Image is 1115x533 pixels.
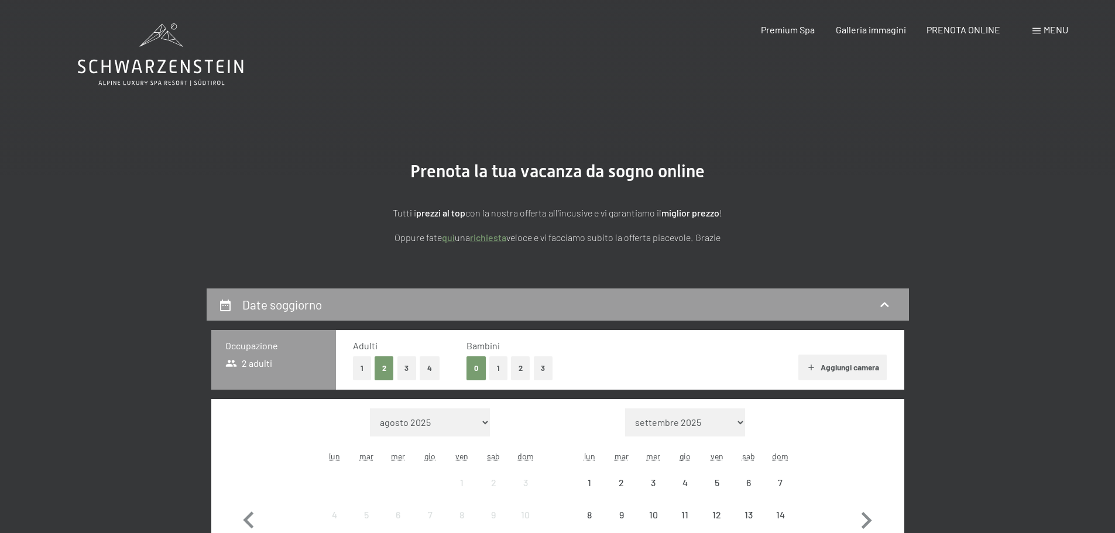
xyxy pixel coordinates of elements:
abbr: martedì [615,451,629,461]
div: Sat Sep 13 2025 [733,499,764,531]
div: arrivo/check-in non effettuabile [606,499,637,531]
div: Sun Aug 03 2025 [509,467,541,498]
div: arrivo/check-in non effettuabile [574,467,605,498]
div: arrivo/check-in non effettuabile [509,467,541,498]
div: 4 [670,478,699,507]
button: Aggiungi camera [798,355,887,380]
div: Fri Sep 12 2025 [701,499,732,531]
div: arrivo/check-in non effettuabile [382,499,414,531]
button: 1 [353,356,371,380]
div: arrivo/check-in non effettuabile [509,499,541,531]
div: arrivo/check-in non effettuabile [574,499,605,531]
abbr: giovedì [424,451,435,461]
div: Thu Aug 07 2025 [414,499,446,531]
div: Mon Sep 01 2025 [574,467,605,498]
abbr: domenica [772,451,788,461]
abbr: domenica [517,451,534,461]
div: arrivo/check-in non effettuabile [478,499,509,531]
div: arrivo/check-in non effettuabile [733,499,764,531]
div: Thu Sep 11 2025 [669,499,701,531]
div: arrivo/check-in non effettuabile [764,499,796,531]
button: 2 [511,356,530,380]
div: Fri Aug 08 2025 [446,499,478,531]
span: Prenota la tua vacanza da sogno online [410,161,705,181]
a: richiesta [470,232,506,243]
div: Sat Sep 06 2025 [733,467,764,498]
strong: prezzi al top [416,207,465,218]
div: 1 [447,478,476,507]
button: 2 [375,356,394,380]
a: quì [442,232,455,243]
button: 3 [397,356,417,380]
button: 4 [420,356,440,380]
div: Fri Aug 01 2025 [446,467,478,498]
a: PRENOTA ONLINE [927,24,1000,35]
div: arrivo/check-in non effettuabile [319,499,351,531]
div: arrivo/check-in non effettuabile [669,499,701,531]
span: Menu [1044,24,1068,35]
div: arrivo/check-in non effettuabile [669,467,701,498]
abbr: venerdì [455,451,468,461]
abbr: giovedì [680,451,691,461]
p: Tutti i con la nostra offerta all'incusive e vi garantiamo il ! [265,205,850,221]
div: Sun Aug 10 2025 [509,499,541,531]
div: Tue Sep 09 2025 [606,499,637,531]
div: Tue Sep 02 2025 [606,467,637,498]
h3: Occupazione [225,339,322,352]
abbr: lunedì [329,451,340,461]
a: Premium Spa [761,24,815,35]
div: arrivo/check-in non effettuabile [414,499,446,531]
p: Oppure fate una veloce e vi facciamo subito la offerta piacevole. Grazie [265,230,850,245]
div: Wed Sep 03 2025 [637,467,669,498]
abbr: mercoledì [646,451,660,461]
h2: Date soggiorno [242,297,322,312]
div: 5 [702,478,731,507]
div: arrivo/check-in non effettuabile [637,467,669,498]
a: Galleria immagini [836,24,906,35]
div: Thu Sep 04 2025 [669,467,701,498]
button: 0 [466,356,486,380]
span: 2 adulti [225,357,273,370]
div: arrivo/check-in non effettuabile [733,467,764,498]
div: Sun Sep 14 2025 [764,499,796,531]
button: 3 [534,356,553,380]
div: Mon Aug 04 2025 [319,499,351,531]
abbr: venerdì [711,451,723,461]
div: arrivo/check-in non effettuabile [764,467,796,498]
abbr: sabato [742,451,755,461]
div: Sat Aug 02 2025 [478,467,509,498]
div: 7 [766,478,795,507]
div: arrivo/check-in non effettuabile [606,467,637,498]
span: Adulti [353,340,378,351]
div: arrivo/check-in non effettuabile [446,499,478,531]
div: Tue Aug 05 2025 [351,499,382,531]
div: Sat Aug 09 2025 [478,499,509,531]
div: Wed Sep 10 2025 [637,499,669,531]
div: arrivo/check-in non effettuabile [701,467,732,498]
button: 1 [489,356,507,380]
strong: miglior prezzo [661,207,719,218]
div: arrivo/check-in non effettuabile [637,499,669,531]
abbr: mercoledì [391,451,405,461]
div: arrivo/check-in non effettuabile [351,499,382,531]
div: Sun Sep 07 2025 [764,467,796,498]
div: 6 [734,478,763,507]
abbr: lunedì [584,451,595,461]
span: Bambini [466,340,500,351]
div: 2 [479,478,508,507]
div: arrivo/check-in non effettuabile [701,499,732,531]
div: 3 [510,478,540,507]
div: arrivo/check-in non effettuabile [478,467,509,498]
div: 3 [639,478,668,507]
div: Fri Sep 05 2025 [701,467,732,498]
abbr: martedì [359,451,373,461]
div: arrivo/check-in non effettuabile [446,467,478,498]
div: 1 [575,478,604,507]
abbr: sabato [487,451,500,461]
div: Wed Aug 06 2025 [382,499,414,531]
div: 2 [607,478,636,507]
div: Mon Sep 08 2025 [574,499,605,531]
